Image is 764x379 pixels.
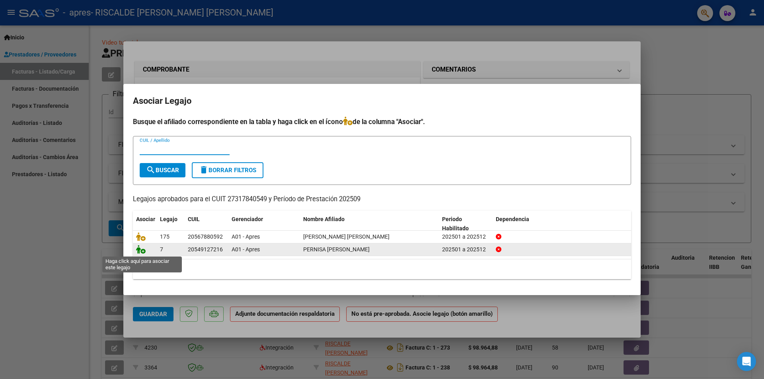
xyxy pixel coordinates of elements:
[160,246,163,253] span: 7
[442,216,469,231] span: Periodo Habilitado
[442,232,489,241] div: 202501 a 202512
[160,233,170,240] span: 175
[188,216,200,222] span: CUIL
[303,216,345,222] span: Nombre Afiliado
[133,211,157,237] datatable-header-cell: Asociar
[133,93,631,109] h2: Asociar Legajo
[199,165,209,175] mat-icon: delete
[737,352,756,371] div: Open Intercom Messenger
[136,216,155,222] span: Asociar
[133,194,631,204] p: Legajos aprobados para el CUIT 27317840549 y Período de Prestación 202509
[192,162,263,178] button: Borrar Filtros
[185,211,228,237] datatable-header-cell: CUIL
[146,165,156,175] mat-icon: search
[232,216,263,222] span: Gerenciador
[496,216,529,222] span: Dependencia
[228,211,300,237] datatable-header-cell: Gerenciador
[439,211,493,237] datatable-header-cell: Periodo Habilitado
[232,233,260,240] span: A01 - Apres
[146,167,179,174] span: Buscar
[133,117,631,127] h4: Busque el afiliado correspondiente en la tabla y haga click en el ícono de la columna "Asociar".
[303,233,390,240] span: HALPERN GONZALEZ ANGUS SIMON
[303,246,370,253] span: PERNISA RAMIRO
[442,245,489,254] div: 202501 a 202512
[160,216,177,222] span: Legajo
[140,163,185,177] button: Buscar
[493,211,631,237] datatable-header-cell: Dependencia
[133,259,631,279] div: 2 registros
[188,232,223,241] div: 20567880592
[232,246,260,253] span: A01 - Apres
[157,211,185,237] datatable-header-cell: Legajo
[199,167,256,174] span: Borrar Filtros
[188,245,223,254] div: 20549127216
[300,211,439,237] datatable-header-cell: Nombre Afiliado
